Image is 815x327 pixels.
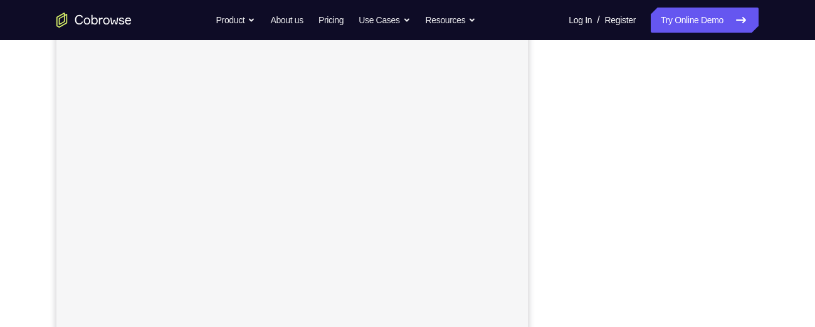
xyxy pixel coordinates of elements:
button: Product [216,8,256,33]
a: Register [605,8,636,33]
a: Go to the home page [56,13,132,28]
span: / [597,13,599,28]
button: Use Cases [359,8,410,33]
a: About us [270,8,303,33]
button: Resources [426,8,476,33]
a: Try Online Demo [651,8,759,33]
a: Pricing [318,8,344,33]
a: Log In [569,8,592,33]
